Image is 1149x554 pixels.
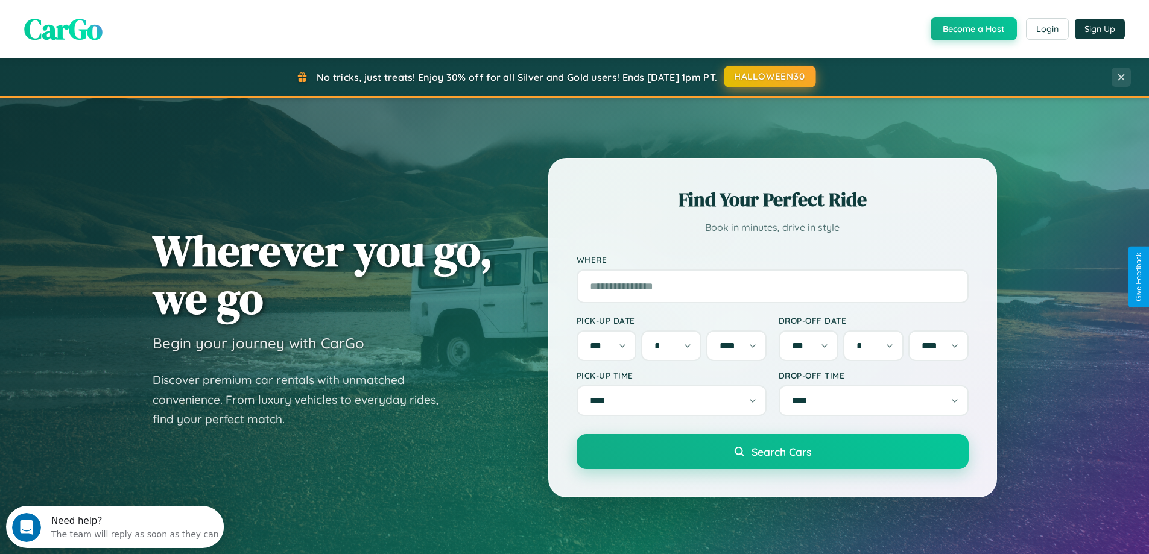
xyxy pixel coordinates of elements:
[12,513,41,542] iframe: Intercom live chat
[45,10,213,20] div: Need help?
[931,17,1017,40] button: Become a Host
[153,334,364,352] h3: Begin your journey with CarGo
[577,254,969,265] label: Where
[1075,19,1125,39] button: Sign Up
[153,370,454,429] p: Discover premium car rentals with unmatched convenience. From luxury vehicles to everyday rides, ...
[577,186,969,213] h2: Find Your Perfect Ride
[317,71,717,83] span: No tricks, just treats! Enjoy 30% off for all Silver and Gold users! Ends [DATE] 1pm PT.
[153,227,493,322] h1: Wherever you go, we go
[577,434,969,469] button: Search Cars
[779,315,969,326] label: Drop-off Date
[1135,253,1143,301] div: Give Feedback
[6,506,224,548] iframe: Intercom live chat discovery launcher
[724,66,816,87] button: HALLOWEEN30
[577,219,969,236] p: Book in minutes, drive in style
[45,20,213,33] div: The team will reply as soon as they can
[24,9,103,49] span: CarGo
[5,5,224,38] div: Open Intercom Messenger
[752,445,811,458] span: Search Cars
[577,370,767,380] label: Pick-up Time
[1026,18,1069,40] button: Login
[577,315,767,326] label: Pick-up Date
[779,370,969,380] label: Drop-off Time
